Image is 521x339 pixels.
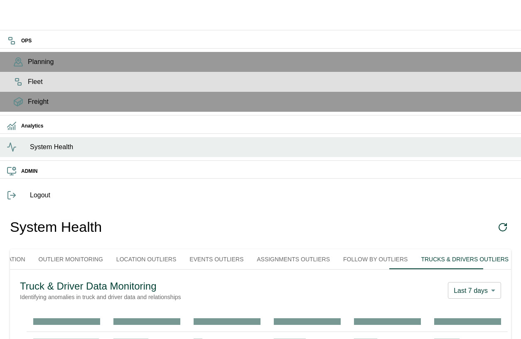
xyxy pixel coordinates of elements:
span: Fleet [28,77,514,87]
h6: Analytics [21,122,514,130]
button: Location Outliers [110,249,183,269]
span: Logout [30,190,514,200]
h6: ADMIN [21,167,514,175]
span: Planning [28,57,514,67]
button: Follow By Outliers [337,249,414,269]
p: Identifying anomalies in truck and driver data and relationships [20,293,181,301]
h6: OPS [21,37,514,45]
div: Last 7 days [448,282,501,299]
button: Outlier Monitoring [32,249,110,269]
button: Trucks & Drivers Outliers [414,249,515,269]
h5: Truck & Driver Data Monitoring [20,280,181,293]
button: Refresh data [494,219,511,236]
span: System Health [30,142,514,152]
h1: System Health [10,219,102,236]
button: Events Outliers [183,249,250,269]
span: Freight [28,97,514,107]
button: Assignments Outliers [250,249,337,269]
